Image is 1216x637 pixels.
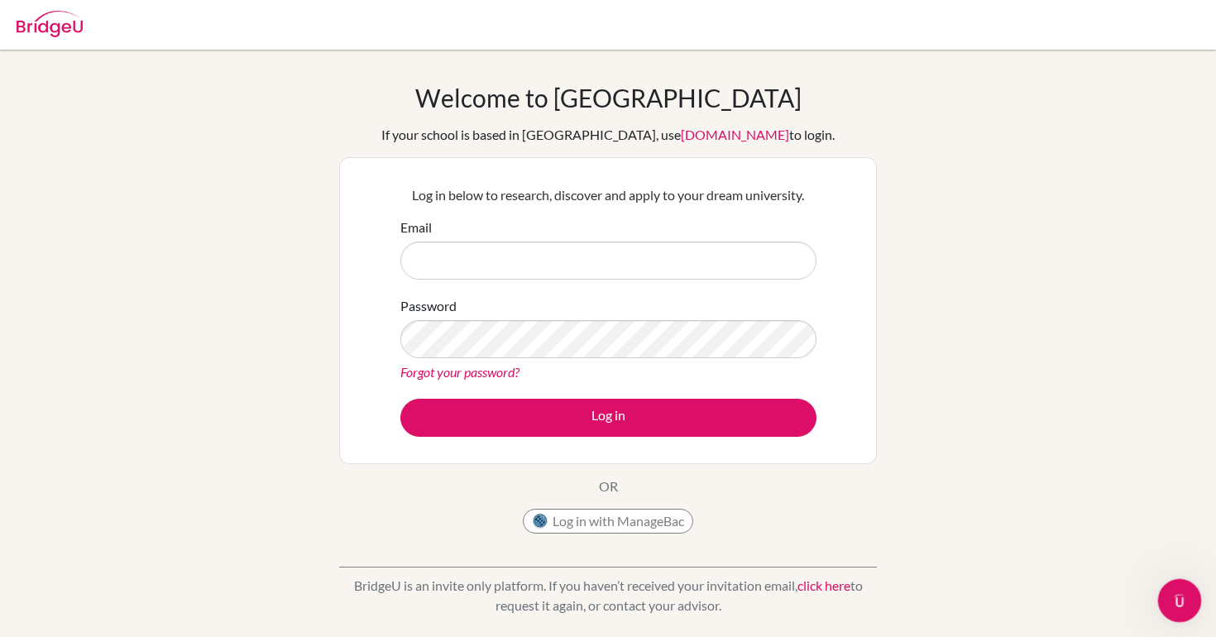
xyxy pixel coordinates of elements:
img: Bridge-U [17,11,83,37]
a: [DOMAIN_NAME] [681,127,789,142]
a: click here [797,577,850,593]
p: BridgeU is an invite only platform. If you haven’t received your invitation email, to request it ... [339,576,877,615]
a: Forgot your password? [400,364,519,380]
h1: Welcome to [GEOGRAPHIC_DATA] [415,83,802,113]
label: Password [400,296,457,316]
label: Email [400,218,432,237]
div: If your school is based in [GEOGRAPHIC_DATA], use to login. [381,125,835,145]
iframe: Intercom live chat [1158,579,1202,623]
button: Log in [400,399,816,437]
button: Log in with ManageBac [523,509,693,534]
p: OR [599,477,618,496]
p: Log in below to research, discover and apply to your dream university. [400,185,816,205]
